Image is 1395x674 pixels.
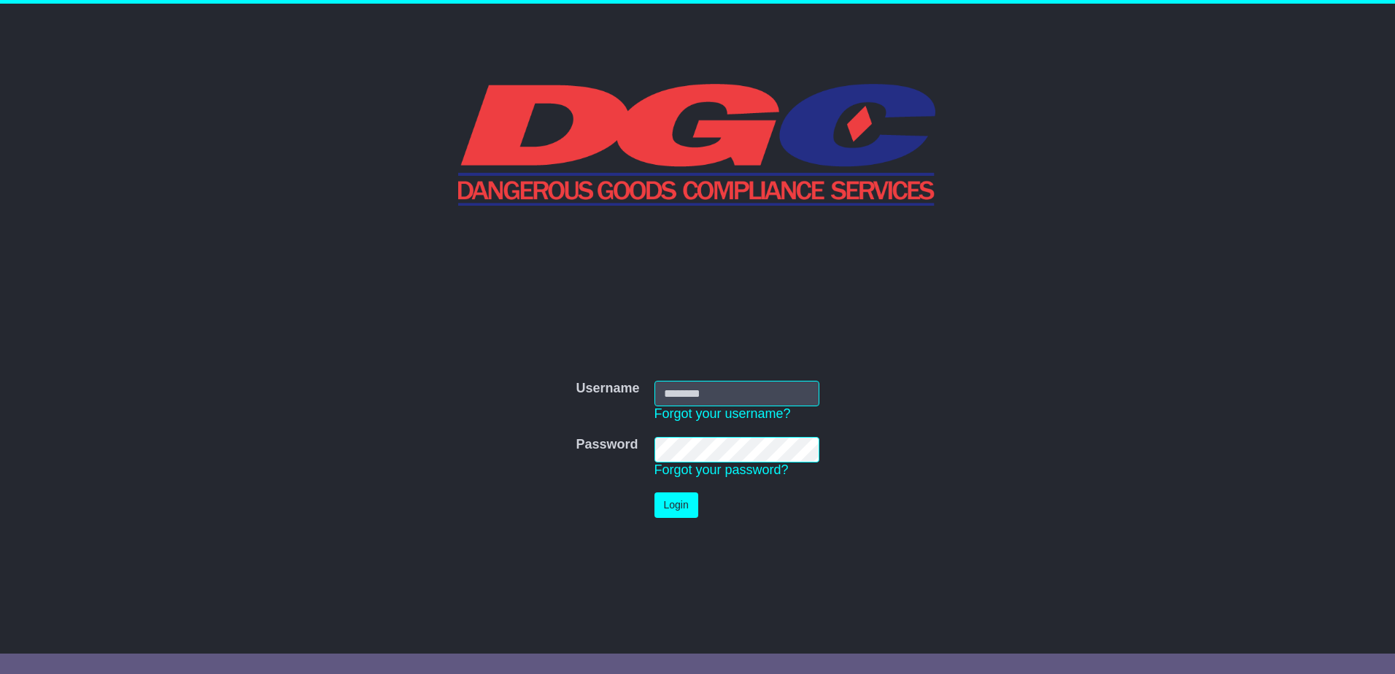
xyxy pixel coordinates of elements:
img: DGC QLD [458,82,938,206]
label: Username [576,381,639,397]
a: Forgot your password? [654,462,789,477]
label: Password [576,437,638,453]
button: Login [654,492,698,518]
a: Forgot your username? [654,406,791,421]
